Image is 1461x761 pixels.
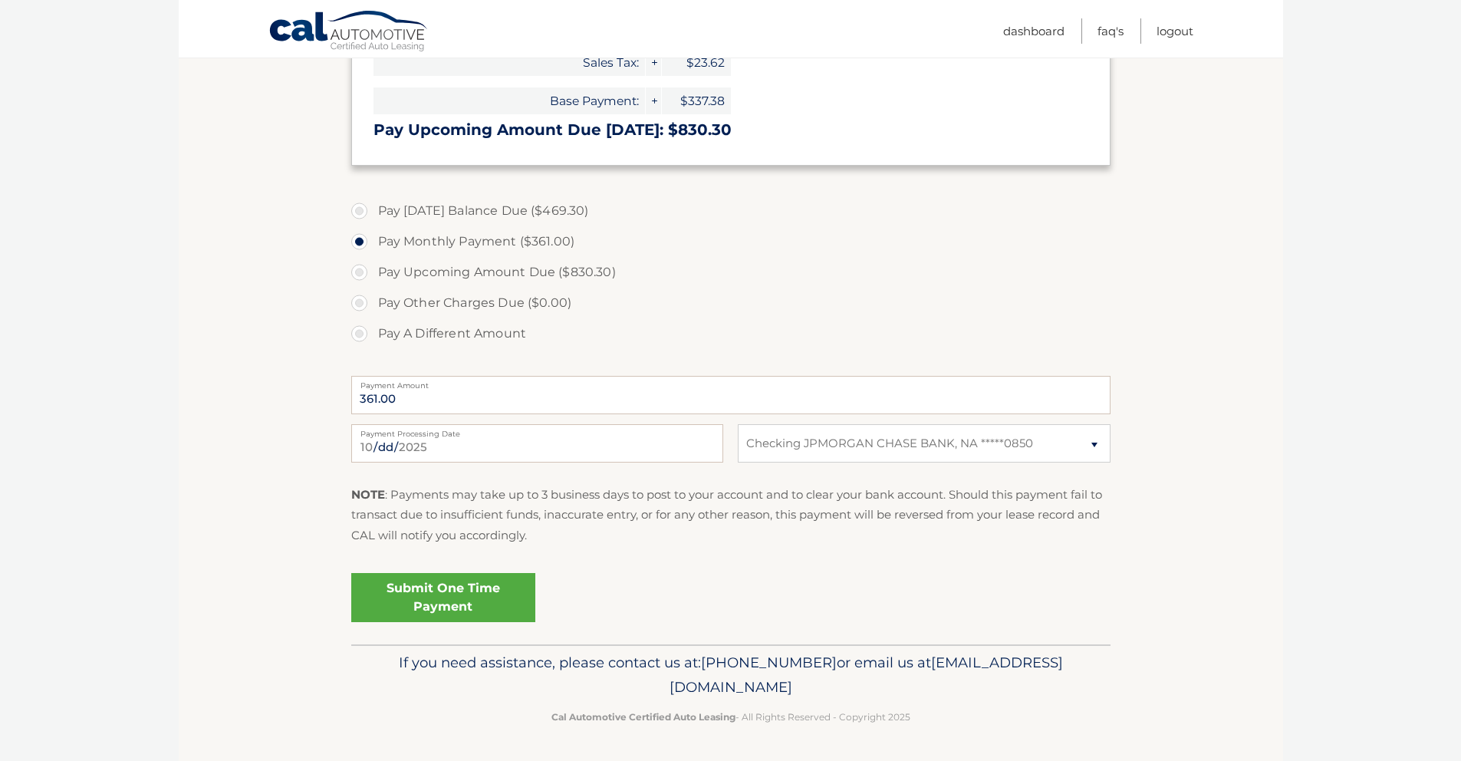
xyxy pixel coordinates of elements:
[373,120,1088,140] h3: Pay Upcoming Amount Due [DATE]: $830.30
[646,49,661,76] span: +
[361,709,1101,725] p: - All Rights Reserved - Copyright 2025
[351,376,1111,388] label: Payment Amount
[646,87,661,114] span: +
[351,257,1111,288] label: Pay Upcoming Amount Due ($830.30)
[701,654,837,671] span: [PHONE_NUMBER]
[351,318,1111,349] label: Pay A Different Amount
[351,376,1111,414] input: Payment Amount
[662,49,731,76] span: $23.62
[268,10,429,54] a: Cal Automotive
[361,651,1101,700] p: If you need assistance, please contact us at: or email us at
[551,711,735,723] strong: Cal Automotive Certified Auto Leasing
[373,87,645,114] span: Base Payment:
[373,49,645,76] span: Sales Tax:
[351,226,1111,257] label: Pay Monthly Payment ($361.00)
[351,485,1111,545] p: : Payments may take up to 3 business days to post to your account and to clear your bank account....
[1157,18,1193,44] a: Logout
[351,196,1111,226] label: Pay [DATE] Balance Due ($469.30)
[351,424,723,437] label: Payment Processing Date
[351,288,1111,318] label: Pay Other Charges Due ($0.00)
[351,424,723,463] input: Payment Date
[351,573,535,622] a: Submit One Time Payment
[662,87,731,114] span: $337.38
[1003,18,1064,44] a: Dashboard
[351,487,385,502] strong: NOTE
[1097,18,1124,44] a: FAQ's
